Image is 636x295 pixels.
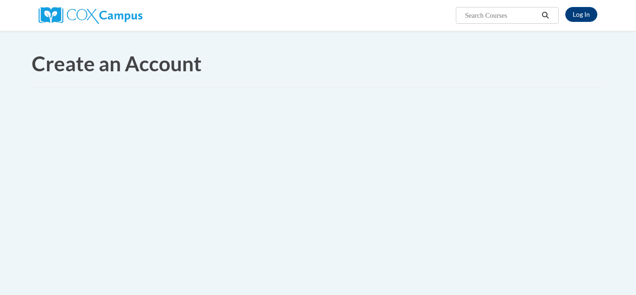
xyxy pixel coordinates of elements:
img: Cox Campus [39,7,142,24]
i:  [541,12,550,19]
button: Search [539,10,553,21]
a: Log In [565,7,597,22]
input: Search Courses [464,10,539,21]
a: Cox Campus [39,11,142,19]
span: Create an Account [32,51,202,75]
